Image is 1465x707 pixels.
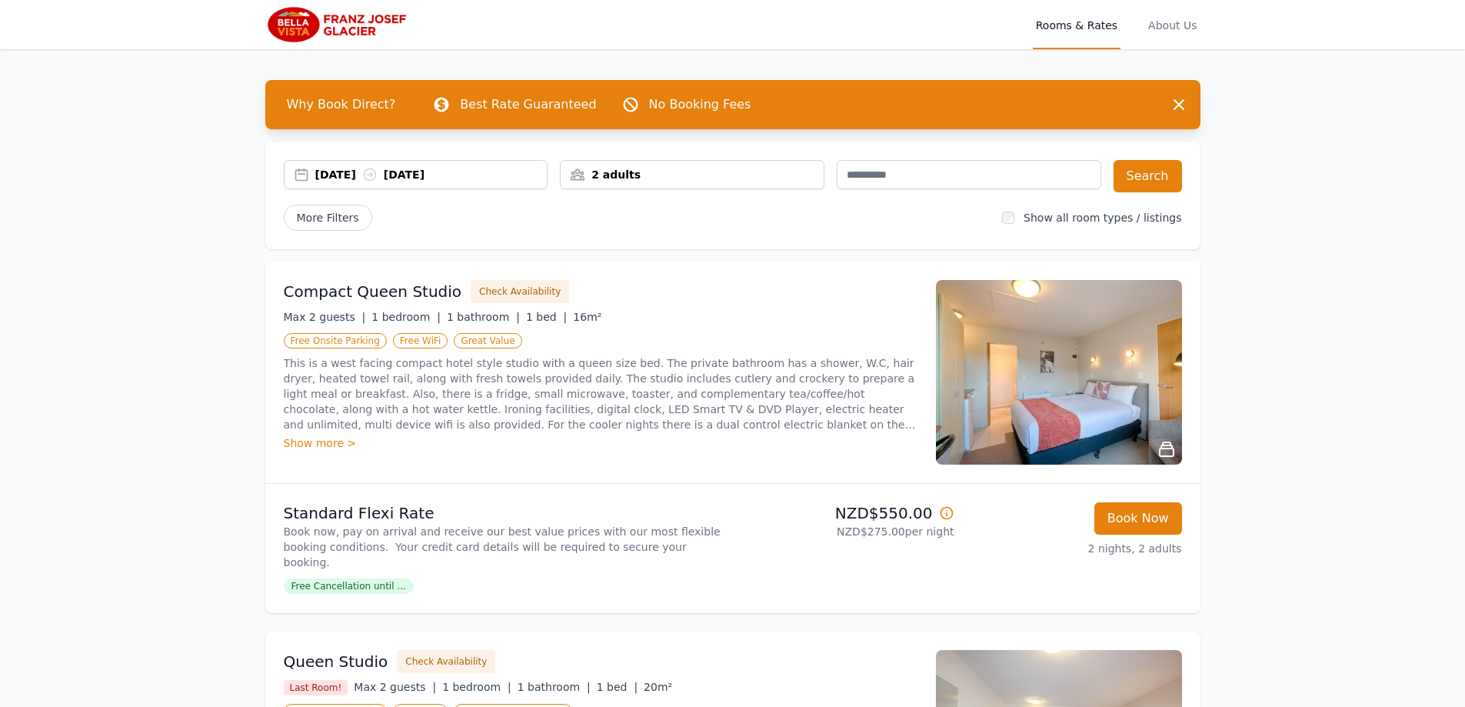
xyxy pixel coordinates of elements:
[284,311,366,323] span: Max 2 guests |
[967,541,1182,556] p: 2 nights, 2 adults
[284,355,917,432] p: This is a west facing compact hotel style studio with a queen size bed. The private bathroom has ...
[265,6,413,43] img: Bella Vista Franz Josef Glacier
[315,167,548,182] div: [DATE] [DATE]
[284,502,727,524] p: Standard Flexi Rate
[526,311,567,323] span: 1 bed |
[284,281,462,302] h3: Compact Queen Studio
[649,95,751,114] p: No Booking Fees
[354,681,436,693] span: Max 2 guests |
[518,681,591,693] span: 1 bathroom |
[447,311,520,323] span: 1 bathroom |
[561,167,824,182] div: 2 adults
[471,280,569,303] button: Check Availability
[284,333,387,348] span: Free Onsite Parking
[371,311,441,323] span: 1 bedroom |
[275,89,408,120] span: Why Book Direct?
[284,205,372,231] span: More Filters
[739,502,954,524] p: NZD$550.00
[284,651,388,672] h3: Queen Studio
[284,524,727,570] p: Book now, pay on arrival and receive our best value prices with our most flexible booking conditi...
[1024,212,1181,224] label: Show all room types / listings
[284,579,414,594] span: Free Cancellation until ...
[284,435,917,451] div: Show more >
[1094,502,1182,535] button: Book Now
[460,95,596,114] p: Best Rate Guaranteed
[442,681,511,693] span: 1 bedroom |
[739,524,954,539] p: NZD$275.00 per night
[1114,160,1182,192] button: Search
[397,650,495,673] button: Check Availability
[644,681,672,693] span: 20m²
[597,681,638,693] span: 1 bed |
[454,333,521,348] span: Great Value
[284,680,348,695] span: Last Room!
[573,311,601,323] span: 16m²
[393,333,448,348] span: Free WiFi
